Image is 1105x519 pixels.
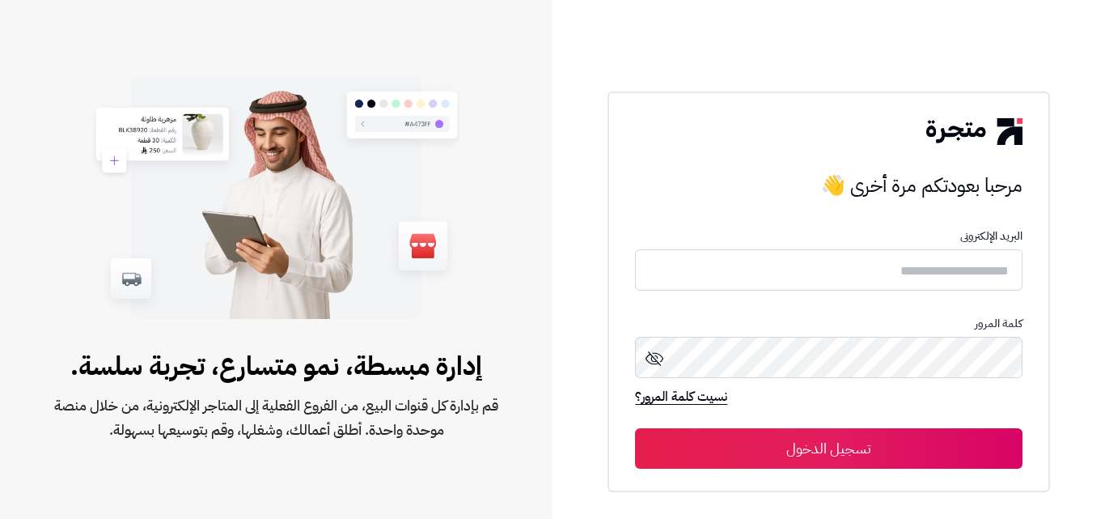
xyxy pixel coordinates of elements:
[52,394,501,442] span: قم بإدارة كل قنوات البيع، من الفروع الفعلية إلى المتاجر الإلكترونية، من خلال منصة موحدة واحدة. أط...
[635,317,1022,330] p: كلمة المرور
[635,387,727,410] a: نسيت كلمة المرور؟
[52,347,501,385] span: إدارة مبسطة، نمو متسارع، تجربة سلسة.
[926,118,1022,144] img: logo-2.png
[635,428,1022,469] button: تسجيل الدخول
[635,169,1022,202] h3: مرحبا بعودتكم مرة أخرى 👋
[635,230,1022,243] p: البريد الإلكترونى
